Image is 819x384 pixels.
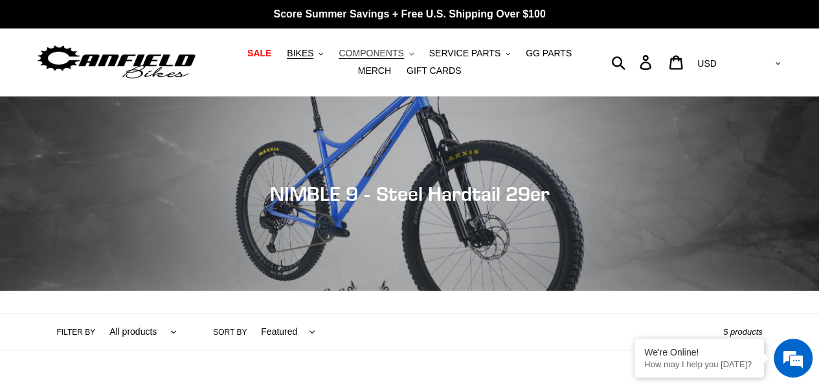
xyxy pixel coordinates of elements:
[332,45,420,62] button: COMPONENTS
[14,71,34,91] div: Navigation go back
[407,65,462,76] span: GIFT CARDS
[400,62,468,80] a: GIFT CARDS
[57,326,96,338] label: Filter by
[723,327,763,337] span: 5 products
[287,48,313,59] span: BIKES
[75,111,179,242] span: We're online!
[36,42,197,83] img: Canfield Bikes
[352,62,398,80] a: MERCH
[213,326,247,338] label: Sort by
[423,45,517,62] button: SERVICE PARTS
[519,45,578,62] a: GG PARTS
[41,65,74,97] img: d_696896380_company_1647369064580_696896380
[6,251,247,296] textarea: Type your message and hit 'Enter'
[358,65,391,76] span: MERCH
[644,347,754,357] div: We're Online!
[87,73,237,89] div: Chat with us now
[247,48,271,59] span: SALE
[429,48,500,59] span: SERVICE PARTS
[280,45,330,62] button: BIKES
[212,6,243,38] div: Minimize live chat window
[270,182,550,205] span: NIMBLE 9 - Steel Hardtail 29er
[644,359,754,369] p: How may I help you today?
[526,48,572,59] span: GG PARTS
[339,48,403,59] span: COMPONENTS
[241,45,278,62] a: SALE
